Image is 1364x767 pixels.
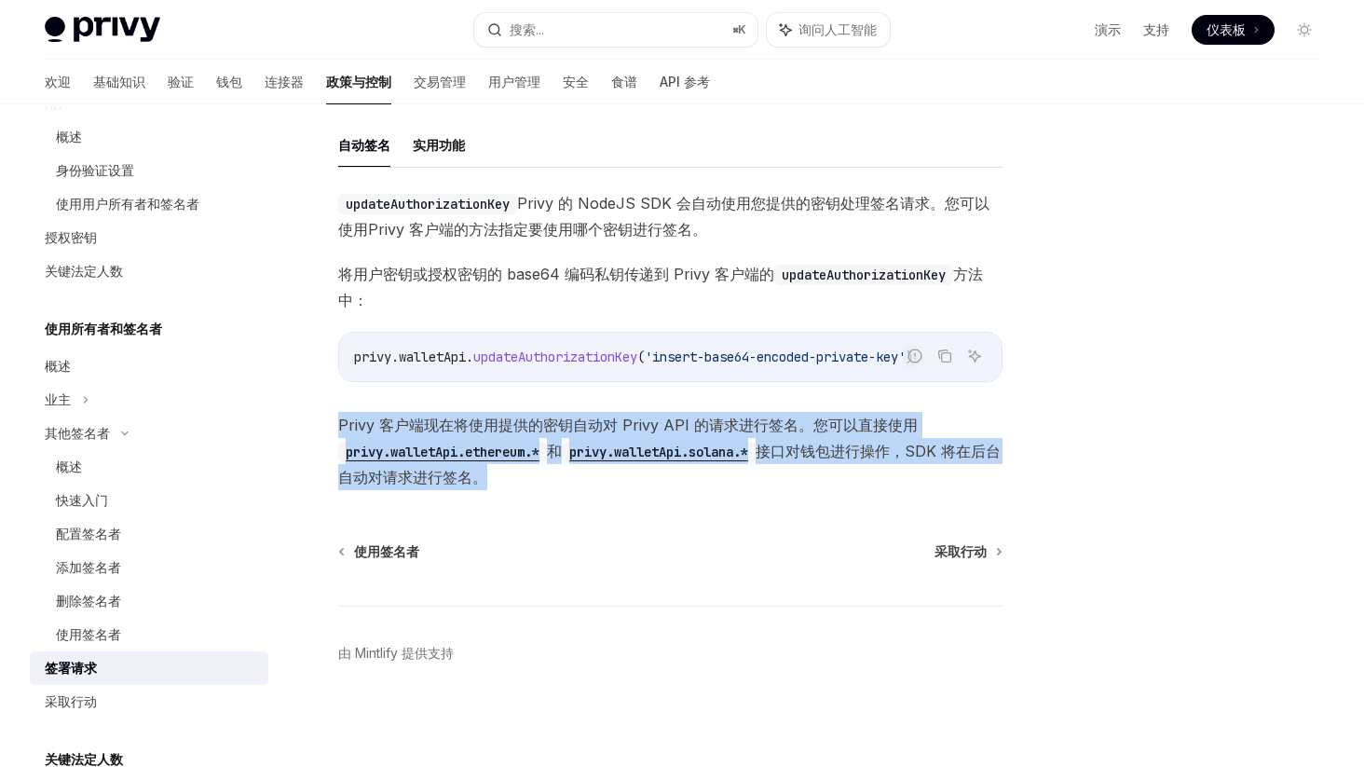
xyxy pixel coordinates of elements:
[338,442,547,462] code: privy.walletApi.ethereum.*
[414,60,466,104] a: 交易管理
[30,685,268,719] a: 采取行动
[56,626,121,642] font: 使用签名者
[338,416,918,434] font: Privy 客户端现在将使用提供的密钥自动对 Privy API 的请求进行签名。您可以直接使用
[45,74,71,89] font: 欢迎
[399,349,466,365] span: walletApi
[660,74,710,89] font: API 参考
[30,551,268,584] a: 添加签名者
[338,644,454,663] a: 由 Mintlify 提供支持
[767,13,890,47] button: 询问人工智能
[45,391,71,407] font: 业主
[488,60,540,104] a: 用户管理
[611,60,637,104] a: 食谱
[30,349,268,383] a: 概述
[45,425,110,441] font: 其他签名者
[798,21,877,37] font: 询问人工智能
[474,13,757,47] button: 搜索...⌘K
[56,559,121,575] font: 添加签名者
[498,220,707,239] font: 指定要使用哪个密钥进行签名。
[30,450,268,484] a: 概述
[30,154,268,187] a: 身份验证设置
[56,526,121,541] font: 配置签名者
[488,74,540,89] font: 用户管理
[45,60,71,104] a: 欢迎
[168,74,194,89] font: 验证
[354,349,391,365] span: privy
[413,123,465,167] button: 实用功能
[340,542,419,561] a: 使用签名者
[45,693,97,709] font: 采取行动
[338,194,989,239] font: Privy 的 NodeJS SDK 会自动使用您提供的密钥处理签名请求。您可以使用Privy 客户端的方法
[1143,21,1169,37] font: 支持
[338,137,390,153] font: 自动签名
[30,120,268,154] a: 概述
[45,263,123,279] font: 关键法定人数
[168,60,194,104] a: 验证
[216,74,242,89] font: 钱包
[1095,21,1121,37] font: 演示
[903,344,927,368] button: 报告错误代码
[510,21,544,37] font: 搜索...
[473,349,637,365] span: updateAuthorizationKey
[660,60,710,104] a: API 参考
[338,265,774,283] font: 将用户密钥或授权密钥的 base64 编码私钥传递到 Privy 客户端的
[265,60,304,104] a: 连接器
[1289,15,1319,45] button: 切换暗模式
[1095,21,1121,39] a: 演示
[56,129,82,144] font: 概述
[56,162,134,178] font: 身份验证设置
[563,74,589,89] font: 安全
[93,60,145,104] a: 基础知识
[30,484,268,517] a: 快速入门
[326,60,391,104] a: 政策与控制
[30,517,268,551] a: 配置签名者
[934,542,1001,561] a: 采取行动
[30,187,268,221] a: 使用用户所有者和签名者
[45,660,97,676] font: 签署请求
[466,349,473,365] span: .
[45,358,71,374] font: 概述
[265,74,304,89] font: 连接器
[45,17,160,43] img: 灯光标志
[391,349,399,365] span: .
[732,22,738,36] font: ⌘
[338,123,390,167] button: 自动签名
[326,74,391,89] font: 政策与控制
[414,74,466,89] font: 交易管理
[354,543,419,559] font: 使用签名者
[413,137,465,153] font: 实用功能
[934,543,987,559] font: 采取行动
[30,584,268,618] a: 删除签名者
[738,22,746,36] font: K
[962,344,987,368] button: 询问人工智能
[30,618,268,651] a: 使用签名者
[338,442,547,460] a: privy.walletApi.ethereum.*
[45,321,162,336] font: 使用所有者和签名者
[563,60,589,104] a: 安全
[56,492,108,508] font: 快速入门
[1143,21,1169,39] a: 支持
[933,344,957,368] button: 复制代码块中的内容
[562,442,756,460] a: privy.walletApi.solana.*
[1192,15,1275,45] a: 仪表板
[547,442,562,460] font: 和
[611,74,637,89] font: 食谱
[1207,21,1246,37] font: 仪表板
[56,459,82,474] font: 概述
[45,751,123,767] font: 关键法定人数
[45,229,97,245] font: 授权密钥
[637,349,645,365] span: (
[30,254,268,288] a: 关键法定人数
[216,60,242,104] a: 钱包
[30,221,268,254] a: 授权密钥
[338,645,454,661] font: 由 Mintlify 提供支持
[30,651,268,685] a: 签署请求
[93,74,145,89] font: 基础知识
[562,442,756,462] code: privy.walletApi.solana.*
[56,196,199,212] font: 使用用户所有者和签名者
[338,194,517,214] code: updateAuthorizationKey
[645,349,906,365] span: 'insert-base64-encoded-private-key'
[56,593,121,609] font: 删除签名者
[774,265,953,285] code: updateAuthorizationKey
